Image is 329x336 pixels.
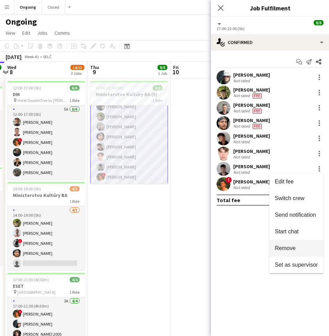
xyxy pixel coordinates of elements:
[275,179,294,184] span: Edit fee
[269,240,323,257] button: Remove
[269,190,323,207] button: Switch crew
[269,223,323,240] button: Start chat
[269,173,323,190] button: Edit fee
[269,257,323,273] button: Set as supervisor
[275,229,298,234] span: Start chat
[275,212,316,218] span: Send notification
[269,207,323,223] button: Send notification
[275,262,318,268] span: Set as supervisor
[275,245,296,251] span: Remove
[275,195,304,201] span: Switch crew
